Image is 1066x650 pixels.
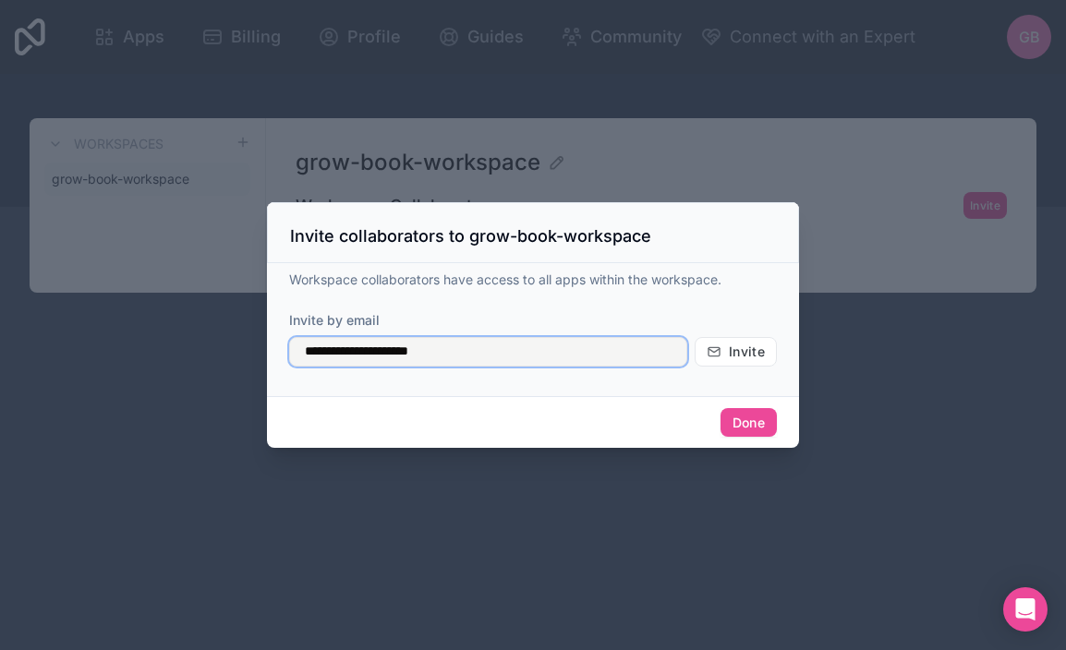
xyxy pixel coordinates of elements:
label: Invite by email [289,311,380,330]
span: Invite [729,343,765,360]
div: Open Intercom Messenger [1003,587,1048,632]
p: Workspace collaborators have access to all apps within the workspace. [289,271,777,289]
button: Done [721,408,777,438]
button: Invite [695,337,777,367]
h3: Invite collaborators to grow-book-workspace [290,225,651,247]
